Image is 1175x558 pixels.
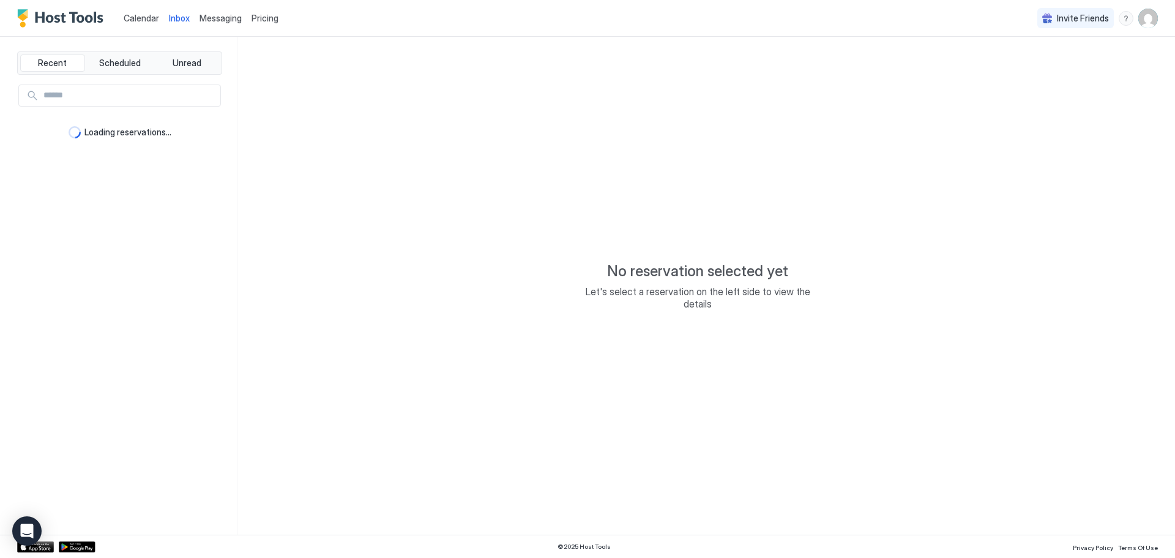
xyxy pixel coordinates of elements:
[17,9,109,28] a: Host Tools Logo
[1073,544,1113,551] span: Privacy Policy
[1073,540,1113,553] a: Privacy Policy
[173,58,201,69] span: Unread
[575,285,820,310] span: Let's select a reservation on the left side to view the details
[17,541,54,552] a: App Store
[88,55,152,72] button: Scheduled
[154,55,219,72] button: Unread
[69,126,81,138] div: loading
[124,12,159,25] a: Calendar
[1057,13,1109,24] span: Invite Friends
[17,51,222,75] div: tab-group
[39,85,220,106] input: Input Field
[558,543,611,551] span: © 2025 Host Tools
[84,127,171,138] span: Loading reservations...
[1119,11,1133,26] div: menu
[12,516,42,546] div: Open Intercom Messenger
[1118,540,1158,553] a: Terms Of Use
[1118,544,1158,551] span: Terms Of Use
[252,13,278,24] span: Pricing
[20,55,85,72] button: Recent
[607,262,788,281] span: No reservation selected yet
[59,541,95,552] a: Google Play Store
[169,12,190,25] a: Inbox
[1138,9,1158,28] div: User profile
[124,13,159,23] span: Calendar
[169,13,190,23] span: Inbox
[200,13,242,23] span: Messaging
[38,58,67,69] span: Recent
[99,58,141,69] span: Scheduled
[200,12,242,25] a: Messaging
